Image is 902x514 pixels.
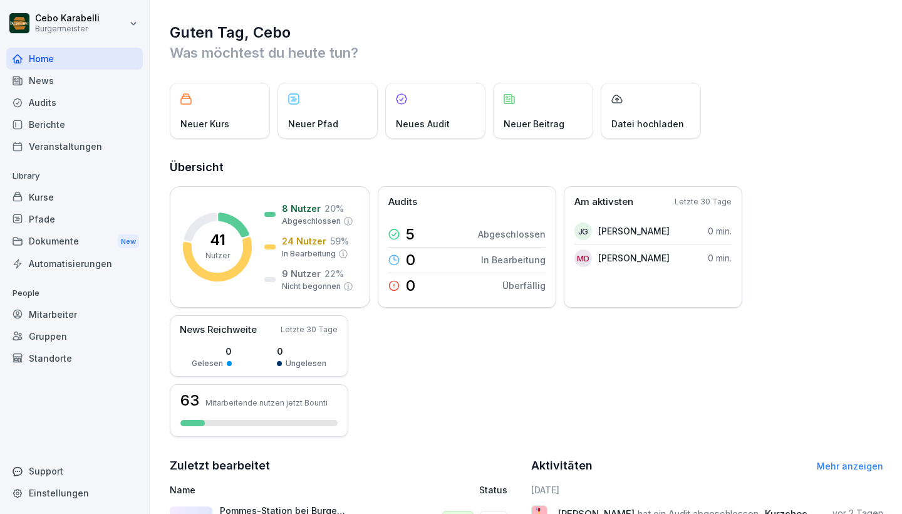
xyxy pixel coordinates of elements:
[180,117,229,130] p: Neuer Kurs
[282,202,321,215] p: 8 Nutzer
[817,461,883,471] a: Mehr anzeigen
[324,202,344,215] p: 20 %
[6,230,143,253] a: DokumenteNew
[396,117,450,130] p: Neues Audit
[282,216,341,227] p: Abgeschlossen
[406,227,415,242] p: 5
[406,253,415,268] p: 0
[531,483,884,496] h6: [DATE]
[6,347,143,369] a: Standorte
[6,70,143,92] a: News
[35,24,100,33] p: Burgermeister
[6,208,143,230] a: Pfade
[502,279,546,292] p: Überfällig
[479,483,507,496] p: Status
[598,224,670,238] p: [PERSON_NAME]
[611,117,684,130] p: Datei hochladen
[170,483,385,496] p: Name
[170,43,883,63] p: Was möchtest du heute tun?
[6,135,143,157] a: Veranstaltungen
[282,267,321,280] p: 9 Nutzer
[6,325,143,347] a: Gruppen
[282,281,341,292] p: Nicht begonnen
[598,251,670,265] p: [PERSON_NAME]
[210,233,225,248] p: 41
[324,267,344,280] p: 22 %
[504,117,564,130] p: Neuer Beitrag
[708,251,732,265] p: 0 min.
[35,13,100,24] p: Cebo Karabelli
[406,278,415,293] p: 0
[6,303,143,325] a: Mitarbeiter
[6,186,143,208] a: Kurse
[288,117,338,130] p: Neuer Pfad
[6,166,143,186] p: Library
[6,460,143,482] div: Support
[478,228,546,241] p: Abgeschlossen
[6,48,143,70] a: Home
[286,358,326,369] p: Ungelesen
[192,345,232,358] p: 0
[170,159,883,176] h2: Übersicht
[205,398,328,407] p: Mitarbeitende nutzen jetzt Bounti
[708,224,732,238] p: 0 min.
[170,23,883,43] h1: Guten Tag, Cebo
[192,358,223,369] p: Gelesen
[281,324,338,335] p: Letzte 30 Tage
[6,283,143,303] p: People
[282,234,326,248] p: 24 Nutzer
[6,253,143,275] a: Automatisierungen
[330,234,349,248] p: 59 %
[180,393,199,408] h3: 63
[574,195,633,209] p: Am aktivsten
[6,92,143,113] a: Audits
[6,482,143,504] a: Einstellungen
[6,230,143,253] div: Dokumente
[282,248,336,260] p: In Bearbeitung
[180,323,257,337] p: News Reichweite
[205,250,230,261] p: Nutzer
[118,234,139,249] div: New
[574,223,592,240] div: JG
[574,249,592,267] div: MD
[277,345,326,358] p: 0
[170,457,522,475] h2: Zuletzt bearbeitet
[6,113,143,135] a: Berichte
[531,457,593,475] h2: Aktivitäten
[481,253,546,266] p: In Bearbeitung
[675,196,732,207] p: Letzte 30 Tage
[388,195,417,209] p: Audits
